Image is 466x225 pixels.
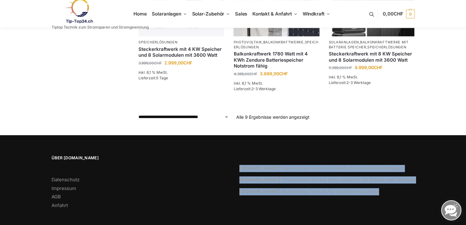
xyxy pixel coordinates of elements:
[252,11,292,17] span: Kontakt & Anfahrt
[329,80,371,85] span: Lieferzeit:
[233,40,319,50] p: , ,
[154,61,162,65] span: CHF
[138,76,168,80] span: Lieferzeit:
[279,71,287,76] span: CHF
[249,72,257,76] span: CHF
[233,86,275,91] span: Lieferzeit:
[260,71,287,76] bdi: 3.899,00
[374,65,382,70] span: CHF
[152,11,181,17] span: Solaranlagen
[383,5,414,23] a: 0,00CHF 0
[303,11,324,17] span: Windkraft
[239,177,415,183] a: [DOMAIN_NAME]: Photovoltaik mit und ohne Speicher für Balkon und Terrasse
[236,114,310,120] p: Alle 9 Ergebnisse werden angezeigt
[138,70,224,75] p: inkl. 8,1 % MwSt.
[329,65,352,70] bdi: 5.399,00
[233,72,257,76] bdi: 4.399,00
[394,11,403,17] span: CHF
[52,177,79,183] a: Datenschutz
[233,40,262,44] a: Photovoltaik
[235,11,247,17] span: Sales
[329,40,409,49] a: Balkonkraftwerke mit Batterie Speicher
[138,46,224,58] a: Steckerkraftwerk mit 4 KW Speicher und 8 Solarmodulen mit 3600 Watt
[344,65,352,70] span: CHF
[52,155,227,161] span: Über [DOMAIN_NAME]
[263,40,304,44] a: Balkonkraftwerke
[52,185,76,191] a: Impressum
[329,74,414,80] p: inkl. 8,1 % MwSt.
[383,11,403,17] span: 0,00
[346,80,371,85] span: 2-3 Werktage
[52,25,149,29] p: Tiptop Technik zum Stromsparen und Stromgewinnung
[138,61,162,65] bdi: 3.999,00
[239,188,379,194] a: [DOMAIN_NAME]: Nachhaltige Technik für moderne Haushalte
[329,40,414,50] p: , ,
[233,51,319,69] a: Balkonkraftwerk 1780 Watt mit 4 KWh Zendure Batteriespeicher Notstrom fähig
[52,194,61,200] a: AGB
[156,76,168,80] span: 5 Tage
[183,60,192,65] span: CHF
[233,40,318,49] a: Speicherlösungen
[192,11,224,17] span: Solar-Zubehör
[233,81,319,86] p: inkl. 8,1 % MwSt.
[239,188,279,194] strong: [DOMAIN_NAME]
[239,177,279,183] strong: [DOMAIN_NAME]
[52,202,68,208] a: Anfahrt
[329,40,359,44] a: Solaranlagen
[406,10,415,18] span: 0
[138,40,177,44] a: Speicherlösungen
[251,86,275,91] span: 2-3 Werktage
[239,165,404,171] a: [DOMAIN_NAME]: Nachrichten rund um Umwelt, Klima und Nachhaltigkeit
[239,165,279,171] strong: [DOMAIN_NAME]
[164,60,192,65] bdi: 2.999,00
[367,45,406,49] a: Speicherlösungen
[138,114,228,120] select: Shop-Reihenfolge
[355,65,382,70] bdi: 4.999,00
[329,51,414,63] a: Steckerkraftwerk mit 8 KW Speicher und 8 Solarmodulen mit 3600 Watt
